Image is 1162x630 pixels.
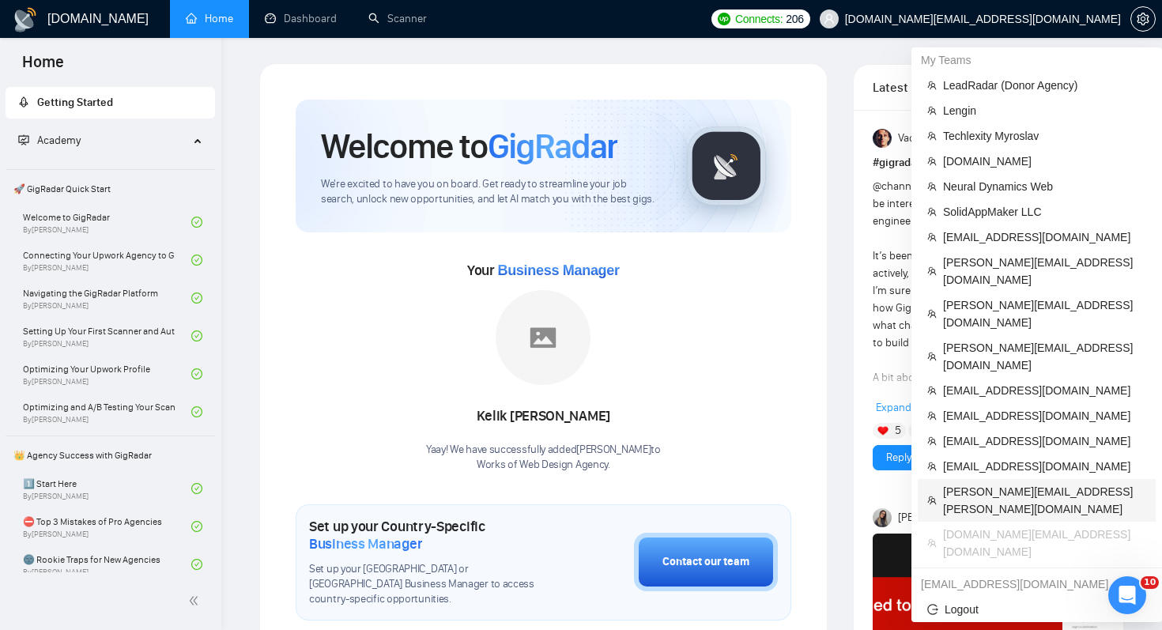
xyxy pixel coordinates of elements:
[927,266,937,276] span: team
[309,518,555,553] h1: Set up your Country-Specific
[735,10,783,28] span: Connects:
[497,262,619,278] span: Business Manager
[911,47,1162,73] div: My Teams
[943,77,1146,94] span: LeadRadar (Donor Agency)
[18,134,29,145] span: fund-projection-screen
[1108,576,1146,614] iframe: Intercom live chat
[1130,6,1156,32] button: setting
[426,443,661,473] div: Yaay! We have successfully added [PERSON_NAME] to
[943,178,1146,195] span: Neural Dynamics Web
[309,562,555,607] span: Set up your [GEOGRAPHIC_DATA] or [GEOGRAPHIC_DATA] Business Manager to access country-specific op...
[18,134,81,147] span: Academy
[824,13,835,25] span: user
[496,290,590,385] img: placeholder.png
[943,127,1146,145] span: Techlexity Myroslav
[898,509,975,526] span: [PERSON_NAME]
[873,77,948,97] span: Latest Posts from the GigRadar Community
[18,96,29,108] span: rocket
[23,356,191,391] a: Optimizing Your Upwork ProfileBy[PERSON_NAME]
[876,401,911,414] span: Expand
[321,125,617,168] h1: Welcome to
[488,125,617,168] span: GigRadar
[1141,576,1159,589] span: 10
[368,12,427,25] a: searchScanner
[927,207,937,217] span: team
[13,7,38,32] img: logo
[895,423,901,439] span: 5
[943,228,1146,246] span: [EMAIL_ADDRESS][DOMAIN_NAME]
[23,547,191,582] a: 🌚 Rookie Traps for New AgenciesBy[PERSON_NAME]
[634,533,778,591] button: Contact our team
[188,593,204,609] span: double-left
[6,87,215,119] li: Getting Started
[662,553,749,571] div: Contact our team
[23,281,191,315] a: Navigating the GigRadar PlatformBy[PERSON_NAME]
[943,339,1146,374] span: [PERSON_NAME][EMAIL_ADDRESS][DOMAIN_NAME]
[1130,13,1156,25] a: setting
[898,130,930,147] span: Vadym
[191,521,202,532] span: check-circle
[943,483,1146,518] span: [PERSON_NAME][EMAIL_ADDRESS][PERSON_NAME][DOMAIN_NAME]
[927,309,937,319] span: team
[927,538,937,548] span: team
[927,411,937,421] span: team
[191,559,202,570] span: check-circle
[943,203,1146,221] span: SolidAppMaker LLC
[9,51,77,84] span: Home
[786,10,803,28] span: 206
[943,382,1146,399] span: [EMAIL_ADDRESS][DOMAIN_NAME]
[943,254,1146,289] span: [PERSON_NAME][EMAIL_ADDRESS][DOMAIN_NAME]
[37,96,113,109] span: Getting Started
[309,535,422,553] span: Business Manager
[191,483,202,494] span: check-circle
[927,131,937,141] span: team
[927,604,938,615] span: logout
[718,13,730,25] img: upwork-logo.png
[467,262,620,279] span: Your
[943,153,1146,170] span: [DOMAIN_NAME]
[943,526,1146,560] span: [DOMAIN_NAME][EMAIL_ADDRESS][DOMAIN_NAME]
[927,352,937,361] span: team
[927,81,937,90] span: team
[7,439,213,471] span: 👑 Agency Success with GigRadar
[877,425,888,436] img: ❤️
[191,217,202,228] span: check-circle
[23,394,191,429] a: Optimizing and A/B Testing Your Scanner for Better ResultsBy[PERSON_NAME]
[191,368,202,379] span: check-circle
[23,319,191,353] a: Setting Up Your First Scanner and Auto-BidderBy[PERSON_NAME]
[191,292,202,304] span: check-circle
[943,432,1146,450] span: [EMAIL_ADDRESS][DOMAIN_NAME]
[911,572,1162,597] div: tm.workcloud@gmail.com
[426,403,661,430] div: Kelik [PERSON_NAME]
[927,182,937,191] span: team
[1131,13,1155,25] span: setting
[927,232,937,242] span: team
[927,386,937,395] span: team
[23,471,191,506] a: 1️⃣ Start HereBy[PERSON_NAME]
[873,179,919,193] span: @channel
[873,154,1104,172] h1: # gigradar-hub
[927,106,937,115] span: team
[186,12,233,25] a: homeHome
[687,126,766,206] img: gigradar-logo.png
[943,102,1146,119] span: Lengin
[191,406,202,417] span: check-circle
[873,129,892,148] img: Vadym
[7,173,213,205] span: 🚀 GigRadar Quick Start
[873,445,925,470] button: Reply
[426,458,661,473] p: Works of Web Design Agency .
[23,205,191,240] a: Welcome to GigRadarBy[PERSON_NAME]
[23,243,191,277] a: Connecting Your Upwork Agency to GigRadarBy[PERSON_NAME]
[927,436,937,446] span: team
[191,330,202,341] span: check-circle
[191,255,202,266] span: check-circle
[37,134,81,147] span: Academy
[927,462,937,471] span: team
[321,177,662,207] span: We're excited to have you on board. Get ready to streamline your job search, unlock new opportuni...
[943,296,1146,331] span: [PERSON_NAME][EMAIL_ADDRESS][DOMAIN_NAME]
[927,601,1146,618] span: Logout
[23,509,191,544] a: ⛔ Top 3 Mistakes of Pro AgenciesBy[PERSON_NAME]
[927,157,937,166] span: team
[943,407,1146,424] span: [EMAIL_ADDRESS][DOMAIN_NAME]
[873,508,892,527] img: Mariia Heshka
